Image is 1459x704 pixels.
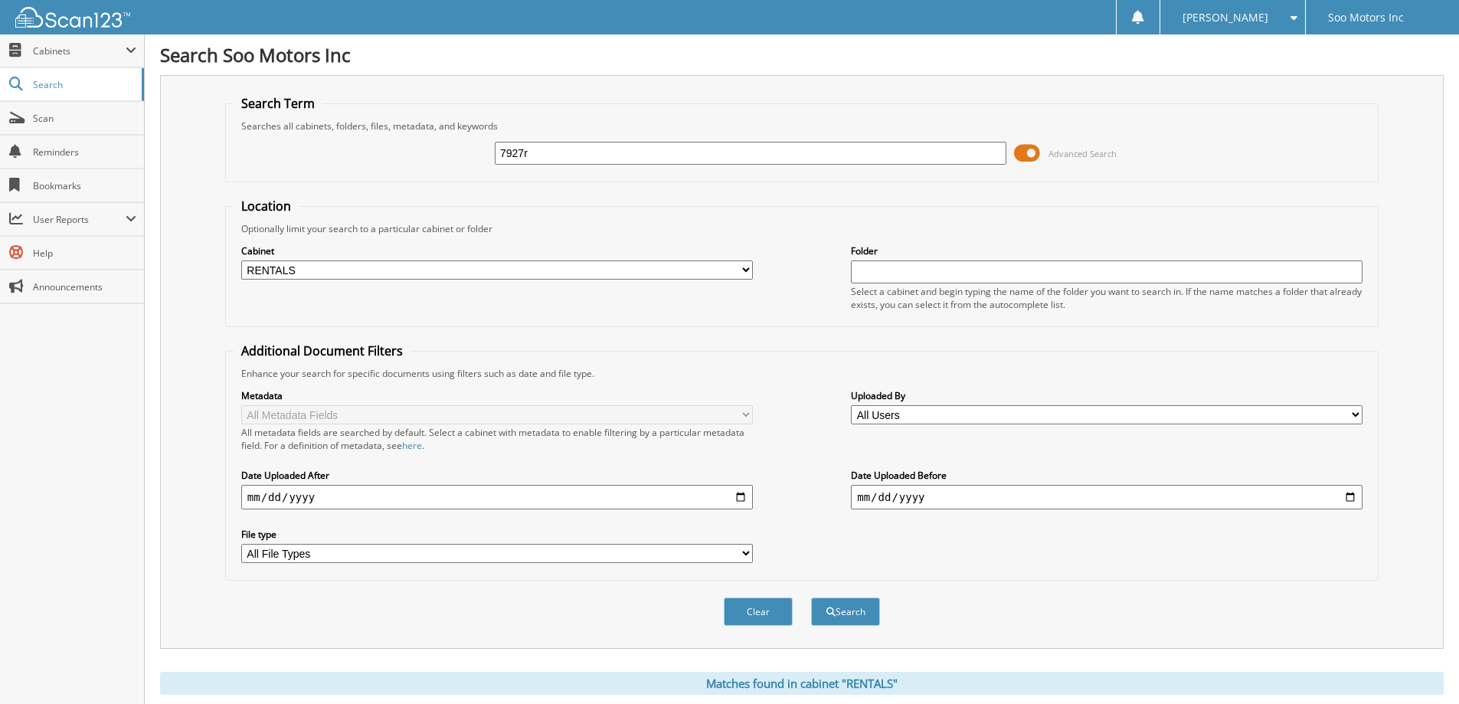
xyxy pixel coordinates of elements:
[241,485,753,509] input: start
[811,598,880,626] button: Search
[234,198,299,214] legend: Location
[724,598,793,626] button: Clear
[241,244,753,257] label: Cabinet
[851,285,1362,311] div: Select a cabinet and begin typing the name of the folder you want to search in. If the name match...
[1183,13,1268,22] span: [PERSON_NAME]
[241,426,753,452] div: All metadata fields are searched by default. Select a cabinet with metadata to enable filtering b...
[33,179,136,192] span: Bookmarks
[851,469,1362,482] label: Date Uploaded Before
[241,389,753,402] label: Metadata
[33,44,126,57] span: Cabinets
[33,247,136,260] span: Help
[851,485,1362,509] input: end
[33,213,126,226] span: User Reports
[15,7,130,28] img: scan123-logo-white.svg
[851,389,1362,402] label: Uploaded By
[851,244,1362,257] label: Folder
[33,112,136,125] span: Scan
[33,146,136,159] span: Reminders
[234,342,411,359] legend: Additional Document Filters
[33,78,134,91] span: Search
[160,672,1444,695] div: Matches found in cabinet "RENTALS"
[241,528,753,541] label: File type
[234,95,322,112] legend: Search Term
[1048,148,1117,159] span: Advanced Search
[234,367,1370,380] div: Enhance your search for specific documents using filters such as date and file type.
[234,222,1370,235] div: Optionally limit your search to a particular cabinet or folder
[1328,13,1404,22] span: Soo Motors Inc
[33,280,136,293] span: Announcements
[241,469,753,482] label: Date Uploaded After
[160,42,1444,67] h1: Search Soo Motors Inc
[402,439,422,452] a: here
[234,120,1370,133] div: Searches all cabinets, folders, files, metadata, and keywords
